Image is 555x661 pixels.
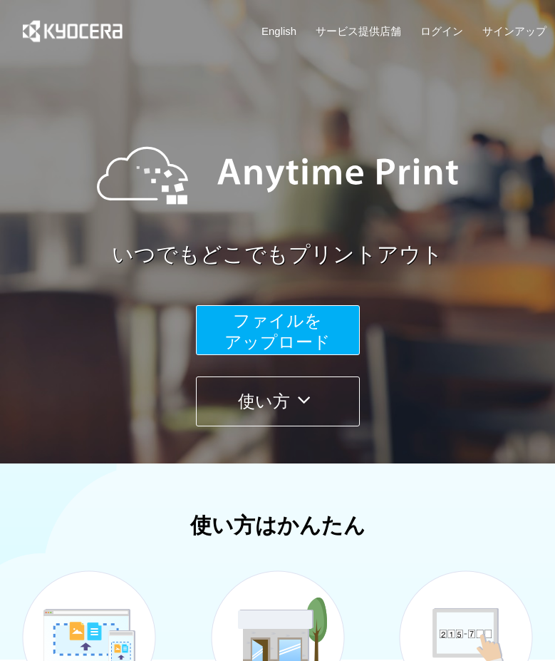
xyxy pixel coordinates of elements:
[420,24,463,39] a: ログイン
[196,376,360,426] button: 使い方
[482,24,546,39] a: サインアップ
[196,305,360,355] button: ファイルを​​アップロード
[224,311,331,352] span: ファイルを ​​アップロード
[316,24,401,39] a: サービス提供店舗
[261,24,296,39] a: English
